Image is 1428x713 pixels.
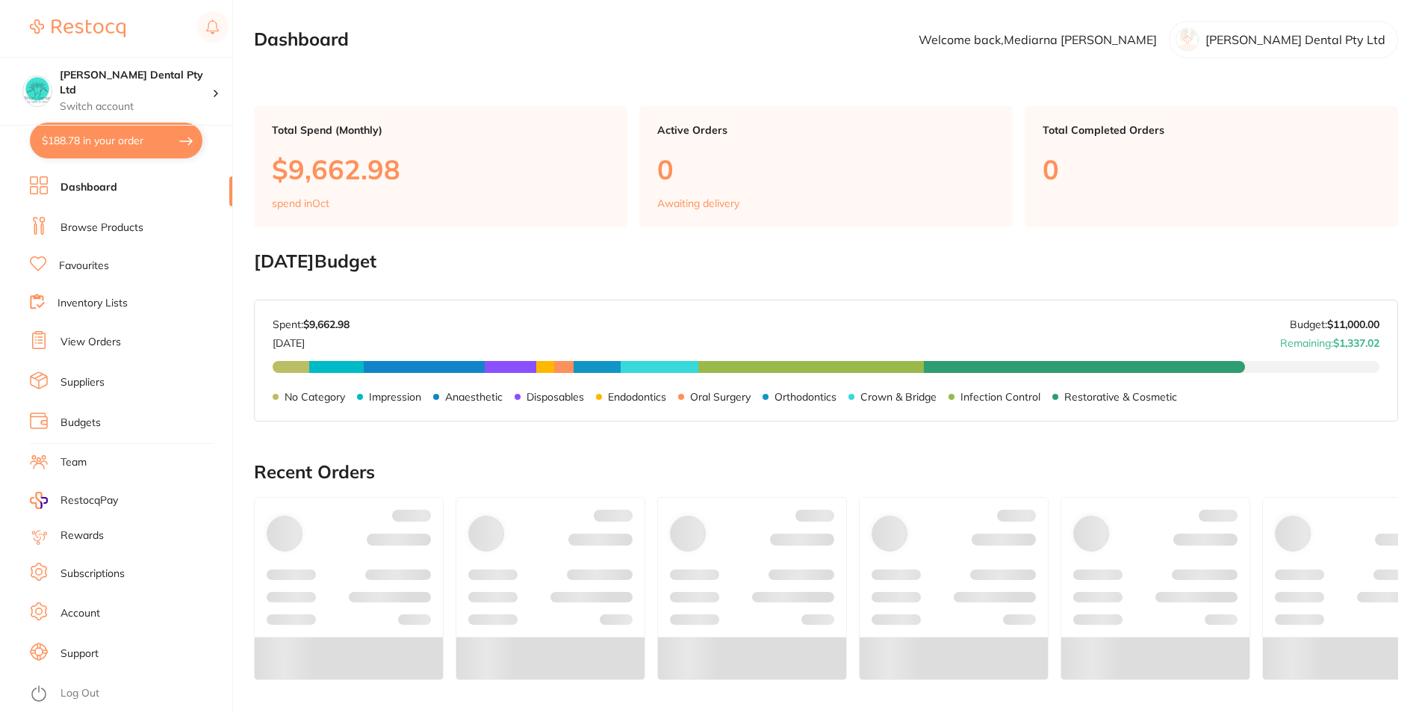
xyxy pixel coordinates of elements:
[960,391,1040,403] p: Infection Control
[60,180,117,195] a: Dashboard
[60,68,212,97] h4: Biltoft Dental Pty Ltd
[30,11,125,46] a: Restocq Logo
[285,391,345,403] p: No Category
[23,76,52,105] img: Biltoft Dental Pty Ltd
[60,567,125,581] a: Subscriptions
[1333,336,1379,350] strong: $1,337.02
[60,493,118,508] span: RestocqPay
[690,391,751,403] p: Oral Surgery
[60,335,121,350] a: View Orders
[254,251,1398,272] h2: [DATE] Budget
[608,391,666,403] p: Endodontics
[1025,106,1398,227] a: Total Completed Orders0
[30,123,202,158] button: $188.78 in your order
[657,124,995,136] p: Active Orders
[58,296,128,311] a: Inventory Lists
[60,99,212,114] p: Switch account
[1205,33,1385,46] p: [PERSON_NAME] Dental Pty Ltd
[860,391,937,403] p: Crown & Bridge
[303,318,350,331] strong: $9,662.98
[254,106,627,227] a: Total Spend (Monthly)$9,662.98spend inOct
[639,106,1013,227] a: Active Orders0Awaiting delivery
[60,646,99,661] a: Support
[30,19,125,37] img: Restocq Logo
[272,124,609,136] p: Total Spend (Monthly)
[30,492,118,509] a: RestocqPay
[60,416,101,430] a: Budgets
[657,154,995,185] p: 0
[273,331,350,349] p: [DATE]
[1043,124,1380,136] p: Total Completed Orders
[60,455,87,470] a: Team
[60,375,105,390] a: Suppliers
[1327,318,1379,331] strong: $11,000.00
[919,33,1157,46] p: Welcome back, Mediarna [PERSON_NAME]
[1290,318,1379,330] p: Budget:
[60,220,143,235] a: Browse Products
[59,259,109,274] a: Favourites
[272,197,329,209] p: spend in Oct
[369,391,421,403] p: Impression
[30,682,228,706] button: Log Out
[1280,331,1379,349] p: Remaining:
[60,686,99,701] a: Log Out
[445,391,503,403] p: Anaesthetic
[254,462,1398,483] h2: Recent Orders
[60,528,104,543] a: Rewards
[774,391,836,403] p: Orthodontics
[272,154,609,185] p: $9,662.98
[30,492,48,509] img: RestocqPay
[273,318,350,330] p: Spent:
[254,29,349,50] h2: Dashboard
[527,391,584,403] p: Disposables
[60,606,100,621] a: Account
[1043,154,1380,185] p: 0
[1064,391,1177,403] p: Restorative & Cosmetic
[657,197,739,209] p: Awaiting delivery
